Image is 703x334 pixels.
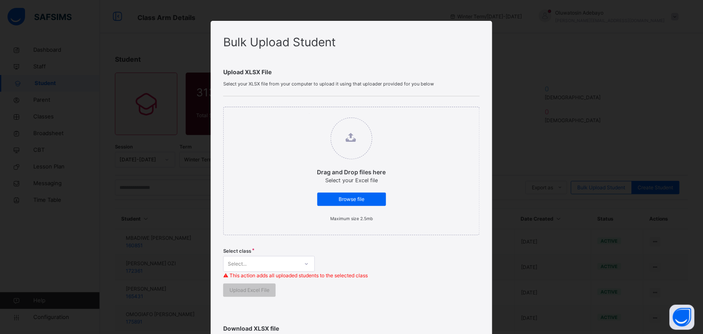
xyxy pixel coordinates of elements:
button: Open asap [670,305,695,330]
small: Maximum size 2.5mb [330,216,373,221]
span: Upload XLSX File [223,68,479,76]
div: Select... [228,256,247,272]
span: Select class [223,248,251,255]
span: Select your Excel file [325,177,378,183]
p: Drag and Drop files here [317,168,386,176]
span: Upload Excel File [229,286,269,294]
span: Browse file [324,196,380,203]
p: ⚠ This action adds all uploaded students to the selected class [223,272,479,279]
span: Bulk Upload Student [223,35,336,49]
span: Download XLSX file [223,324,479,333]
span: Select your XLSX file from your computer to upload it using that uploader provided for you below [223,80,479,88]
